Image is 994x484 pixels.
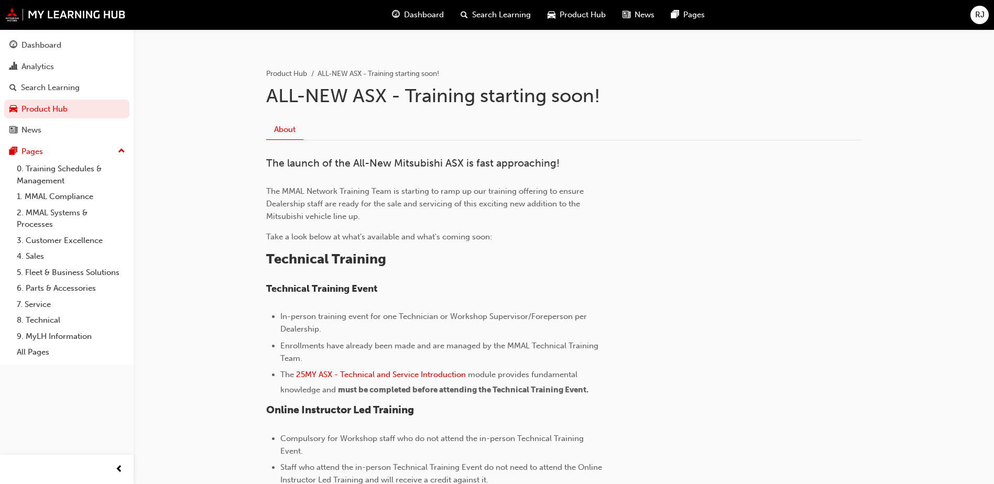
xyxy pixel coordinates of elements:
[21,82,80,94] div: Search Learning
[4,142,129,161] button: Pages
[13,312,129,328] a: 8. Technical
[13,248,129,265] a: 4. Sales
[266,69,307,78] a: Product Hub
[21,124,41,136] div: News
[280,341,600,363] span: Enrollments have already been made and are managed by the MMAL Technical Training Team.
[13,265,129,281] a: 5. Fleet & Business Solutions
[560,9,606,21] span: Product Hub
[635,9,654,21] span: News
[452,4,539,26] a: search-iconSearch Learning
[266,283,377,294] span: Technical Training Event
[266,404,414,416] span: Online Instructor Led Training
[280,312,589,334] span: In-person training event for one Technician or Workshop Supervisor/Foreperson per Dealership.
[9,62,17,72] span: chart-icon
[472,9,531,21] span: Search Learning
[13,344,129,360] a: All Pages
[266,186,586,221] span: The MMAL Network Training Team is starting to ramp up our training offering to ensure Dealership ...
[392,8,400,21] span: guage-icon
[5,8,126,21] img: mmal
[338,385,588,394] span: must be completed before attending the Technical Training Event.
[4,34,129,142] button: DashboardAnalyticsSearch LearningProduct HubNews
[266,119,303,140] a: About
[9,105,17,114] span: car-icon
[21,61,54,73] div: Analytics
[4,57,129,76] a: Analytics
[13,161,129,189] a: 0. Training Schedules & Management
[115,463,123,476] span: prev-icon
[318,68,439,80] li: ALL-NEW ASX - Training starting soon!
[384,4,452,26] a: guage-iconDashboard
[21,39,61,51] div: Dashboard
[266,84,861,107] h1: ALL-NEW ASX - Training starting soon!
[4,120,129,140] a: News
[970,6,989,24] button: RJ
[622,8,630,21] span: news-icon
[548,8,555,21] span: car-icon
[404,9,444,21] span: Dashboard
[266,157,560,169] span: The launch of the All-New Mitsubishi ASX is fast approaching!
[13,233,129,249] a: 3. Customer Excellence
[13,280,129,296] a: 6. Parts & Accessories
[280,370,294,379] span: The
[118,145,125,158] span: up-icon
[13,205,129,233] a: 2. MMAL Systems & Processes
[280,434,586,456] span: Compulsory for Workshop staff who do not attend the in-person Technical Training Event.
[4,78,129,97] a: Search Learning
[461,8,468,21] span: search-icon
[4,100,129,119] a: Product Hub
[13,296,129,313] a: 7. Service
[9,41,17,50] span: guage-icon
[9,147,17,157] span: pages-icon
[9,83,17,93] span: search-icon
[539,4,614,26] a: car-iconProduct Hub
[13,189,129,205] a: 1. MMAL Compliance
[975,9,985,21] span: RJ
[21,146,43,158] div: Pages
[614,4,663,26] a: news-iconNews
[4,36,129,55] a: Dashboard
[663,4,713,26] a: pages-iconPages
[266,251,386,267] span: Technical Training
[671,8,679,21] span: pages-icon
[683,9,705,21] span: Pages
[13,328,129,345] a: 9. MyLH Information
[266,232,492,241] span: Take a look below at what's available and what's coming soon:
[9,126,17,135] span: news-icon
[296,370,466,379] a: 25MY ASX - Technical and Service Introduction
